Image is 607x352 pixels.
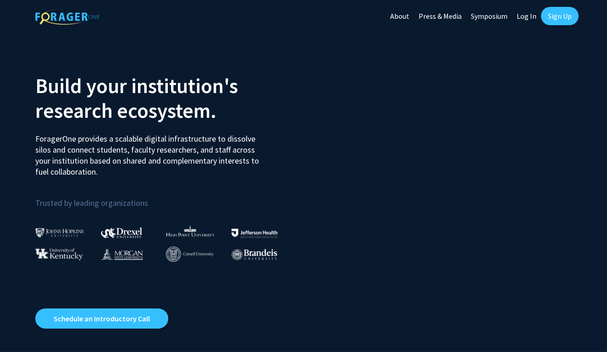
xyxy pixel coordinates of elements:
[232,249,277,260] img: Brandeis University
[166,247,214,262] img: Cornell University
[35,248,83,260] img: University of Kentucky
[35,73,297,123] h2: Build your institution's research ecosystem.
[35,9,99,25] img: ForagerOne Logo
[101,227,142,238] img: Drexel University
[101,248,143,260] img: Morgan State University
[541,7,579,25] a: Sign Up
[35,308,168,329] a: Opens in a new tab
[232,229,277,237] img: Thomas Jefferson University
[35,228,84,237] img: Johns Hopkins University
[166,225,215,236] img: High Point University
[35,126,265,177] p: ForagerOne provides a scalable digital infrastructure to dissolve silos and connect students, fac...
[35,185,297,210] p: Trusted by leading organizations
